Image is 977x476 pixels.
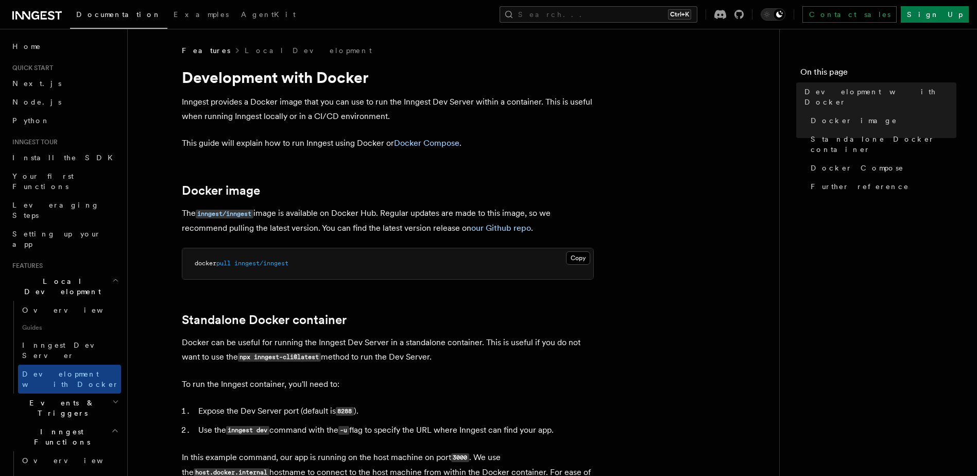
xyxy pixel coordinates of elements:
[807,111,956,130] a: Docker image
[12,79,61,88] span: Next.js
[195,260,216,267] span: docker
[12,41,41,52] span: Home
[8,272,121,301] button: Local Development
[22,306,128,314] span: Overview
[8,138,58,146] span: Inngest tour
[394,138,459,148] a: Docker Compose
[18,451,121,470] a: Overview
[8,398,112,418] span: Events & Triggers
[195,423,594,438] li: Use the command with the flag to specify the URL where Inngest can find your app.
[807,159,956,177] a: Docker Compose
[235,3,302,28] a: AgentKit
[811,163,904,173] span: Docker Compose
[182,183,260,198] a: Docker image
[8,93,121,111] a: Node.js
[811,115,897,126] span: Docker image
[8,225,121,253] a: Setting up your app
[12,201,99,219] span: Leveraging Steps
[22,456,128,465] span: Overview
[8,196,121,225] a: Leveraging Steps
[811,134,956,155] span: Standalone Docker container
[807,130,956,159] a: Standalone Docker container
[8,394,121,422] button: Events & Triggers
[668,9,691,20] kbd: Ctrl+K
[196,210,253,218] code: inngest/inngest
[12,172,74,191] span: Your first Functions
[901,6,969,23] a: Sign Up
[8,64,53,72] span: Quick start
[182,313,347,327] a: Standalone Docker container
[8,427,111,447] span: Inngest Functions
[22,370,119,388] span: Development with Docker
[338,426,349,435] code: -u
[234,260,288,267] span: inngest/inngest
[182,68,594,87] h1: Development with Docker
[471,223,531,233] a: our Github repo
[182,335,594,365] p: Docker can be useful for running the Inngest Dev Server in a standalone container. This is useful...
[8,111,121,130] a: Python
[8,262,43,270] span: Features
[804,87,956,107] span: Development with Docker
[8,276,112,297] span: Local Development
[182,206,594,235] p: The image is available on Docker Hub. Regular updates are made to this image, so we recommend pul...
[8,148,121,167] a: Install the SDK
[566,251,590,265] button: Copy
[12,230,101,248] span: Setting up your app
[8,37,121,56] a: Home
[22,341,110,360] span: Inngest Dev Server
[226,426,269,435] code: inngest dev
[182,95,594,124] p: Inngest provides a Docker image that you can use to run the Inngest Dev Server within a container...
[167,3,235,28] a: Examples
[182,45,230,56] span: Features
[807,177,956,196] a: Further reference
[811,181,909,192] span: Further reference
[241,10,296,19] span: AgentKit
[800,82,956,111] a: Development with Docker
[245,45,372,56] a: Local Development
[76,10,161,19] span: Documentation
[451,453,469,462] code: 3000
[8,74,121,93] a: Next.js
[500,6,697,23] button: Search...Ctrl+K
[196,208,253,218] a: inngest/inngest
[18,301,121,319] a: Overview
[8,422,121,451] button: Inngest Functions
[336,407,354,416] code: 8288
[800,66,956,82] h4: On this page
[12,154,119,162] span: Install the SDK
[182,377,594,392] p: To run the Inngest container, you'll need to:
[182,136,594,150] p: This guide will explain how to run Inngest using Docker or .
[8,301,121,394] div: Local Development
[216,260,231,267] span: pull
[18,319,121,336] span: Guides
[195,404,594,419] li: Expose the Dev Server port (default is ).
[238,353,321,362] code: npx inngest-cli@latest
[18,365,121,394] a: Development with Docker
[761,8,785,21] button: Toggle dark mode
[8,167,121,196] a: Your first Functions
[12,116,50,125] span: Python
[70,3,167,29] a: Documentation
[18,336,121,365] a: Inngest Dev Server
[174,10,229,19] span: Examples
[802,6,897,23] a: Contact sales
[12,98,61,106] span: Node.js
